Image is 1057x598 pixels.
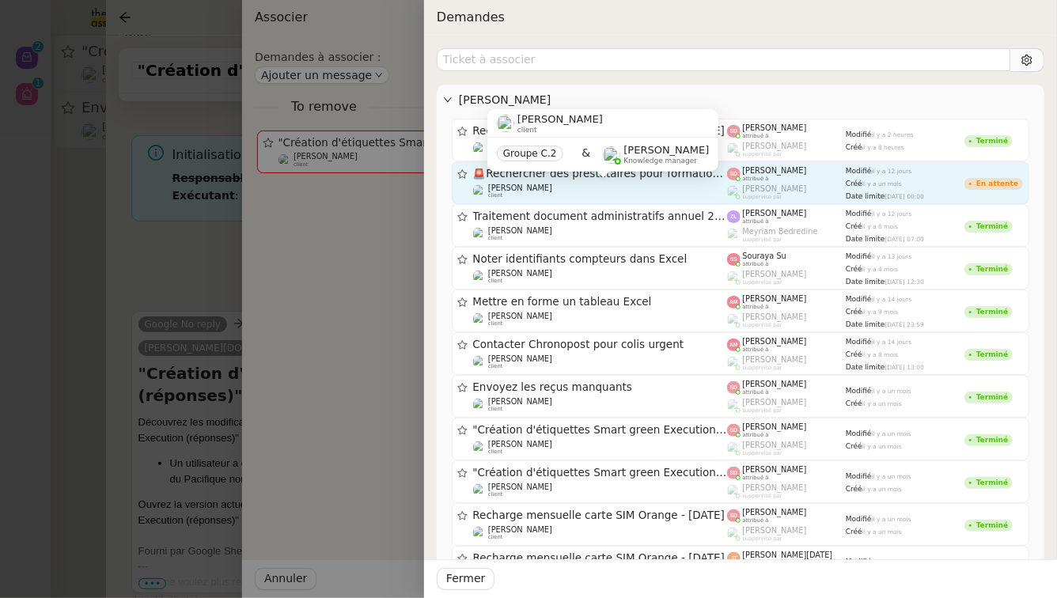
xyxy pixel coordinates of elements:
[743,536,782,542] span: suppervisé par
[846,558,872,566] span: Modifié
[743,209,807,218] span: [PERSON_NAME]
[488,406,503,412] span: client
[846,528,862,536] span: Créé
[473,211,728,222] span: Traitement document administratifs annuel 2025
[473,354,728,370] app-user-detailed-label: client
[497,115,514,132] img: users%2FCpOvfnS35gVlFluOr45fH1Vsc9n2%2Favatar%2F1517393979221.jpeg
[743,184,807,193] span: [PERSON_NAME]
[473,382,728,393] span: Envoyez les reçus manquants
[846,295,872,303] span: Modifié
[743,508,807,517] span: [PERSON_NAME]
[727,356,741,369] img: users%2FoFdbodQ3TgNoWt9kP3GXAs5oaCq1%2Favatar%2Fprofile-pic.png
[976,394,1008,401] div: Terminé
[727,313,741,327] img: users%2FoFdbodQ3TgNoWt9kP3GXAs5oaCq1%2Favatar%2Fprofile-pic.png
[743,465,807,474] span: [PERSON_NAME]
[582,144,591,165] span: &
[473,398,487,411] img: users%2FCpOvfnS35gVlFluOr45fH1Vsc9n2%2Favatar%2F1517393979221.jpeg
[488,184,552,192] span: [PERSON_NAME]
[743,322,782,328] span: suppervisé par
[727,185,741,199] img: users%2FoFdbodQ3TgNoWt9kP3GXAs5oaCq1%2Favatar%2Fprofile-pic.png
[446,570,485,588] span: Fermer
[743,176,769,182] span: attribué à
[473,483,487,497] img: users%2FCpOvfnS35gVlFluOr45fH1Vsc9n2%2Favatar%2F1517393979221.jpeg
[473,227,487,240] img: users%2FCpOvfnS35gVlFluOr45fH1Vsc9n2%2Favatar%2F1517393979221.jpeg
[743,312,807,321] span: [PERSON_NAME]
[976,138,1008,145] div: Terminé
[473,184,728,199] app-user-detailed-label: client
[862,351,898,358] span: il y a 8 mois
[488,440,552,448] span: [PERSON_NAME]
[437,85,1044,115] div: [PERSON_NAME]
[473,467,728,479] span: "Création d'étiquettes Smart green Execution (réponses)" a été modifié récemment.
[727,484,741,498] img: users%2FoFdbodQ3TgNoWt9kP3GXAs5oaCq1%2Favatar%2Fprofile-pic.png
[743,166,807,175] span: [PERSON_NAME]
[727,184,846,200] app-user-label: suppervisé par
[976,437,1008,444] div: Terminé
[743,279,782,286] span: suppervisé par
[976,351,1008,358] div: Terminé
[488,483,552,491] span: [PERSON_NAME]
[846,210,872,218] span: Modifié
[846,308,862,316] span: Créé
[846,143,862,151] span: Créé
[872,210,912,218] span: il y a 12 jours
[727,465,846,481] app-user-label: attribué à
[846,222,862,230] span: Créé
[473,339,728,350] span: Contacter Chronopost pour colis urgent
[437,568,494,590] button: Fermer
[976,308,1008,316] div: Terminé
[727,551,846,566] app-user-label: attribué à
[497,146,563,161] nz-tag: Groupe C.2
[437,48,1010,71] input: Ticket à associer
[743,227,818,236] span: Meyriam Bedredine
[743,123,807,132] span: [PERSON_NAME]
[488,448,503,455] span: client
[862,443,902,450] span: il y a un mois
[743,261,769,267] span: attribué à
[727,271,741,284] img: users%2FoFdbodQ3TgNoWt9kP3GXAs5oaCq1%2Favatar%2Fprofile-pic.png
[885,278,924,286] span: [DATE] 12:30
[727,509,741,523] img: svg
[872,131,914,138] span: il y a 2 heures
[727,142,741,156] img: users%2FoFdbodQ3TgNoWt9kP3GXAs5oaCq1%2Favatar%2Fprofile-pic.png
[862,144,904,151] span: il y a 8 heures
[727,227,846,243] app-user-label: suppervisé par
[473,312,728,327] app-user-detailed-label: client
[488,534,503,540] span: client
[488,226,552,235] span: [PERSON_NAME]
[727,296,741,309] img: svg
[727,398,846,414] app-user-label: suppervisé par
[743,294,807,303] span: [PERSON_NAME]
[727,168,741,181] img: svg
[473,526,487,539] img: users%2FCpOvfnS35gVlFluOr45fH1Vsc9n2%2Favatar%2F1517393979221.jpeg
[743,194,782,200] span: suppervisé par
[846,167,872,175] span: Modifié
[473,483,728,498] app-user-detailed-label: client
[727,252,846,267] app-user-label: attribué à
[473,525,728,541] app-user-detailed-label: client
[727,123,846,139] app-user-label: attribué à
[727,125,741,138] img: svg
[872,253,912,260] span: il y a 13 jours
[727,508,846,524] app-user-label: attribué à
[727,253,741,267] img: svg
[976,522,1008,529] div: Terminé
[473,355,487,369] img: users%2FCpOvfnS35gVlFluOr45fH1Vsc9n2%2Favatar%2F1517393979221.jpeg
[473,168,728,180] span: Rechercher des prestataires pour formation IA
[862,486,902,493] span: il y a un mois
[872,430,911,437] span: il y a un mois
[976,180,1018,187] div: En attente
[624,144,710,156] span: [PERSON_NAME]
[727,441,846,456] app-user-label: suppervisé par
[743,493,782,499] span: suppervisé par
[473,167,487,180] span: 🚨
[473,397,728,413] app-user-detailed-label: client
[743,441,807,449] span: [PERSON_NAME]
[743,517,769,524] span: attribué à
[473,553,728,564] span: Recharge mensuelle carte SIM Orange - [DATE]
[743,483,807,492] span: [PERSON_NAME]
[846,442,862,450] span: Créé
[727,339,741,352] img: svg
[488,397,552,406] span: [PERSON_NAME]
[727,422,846,438] app-user-label: attribué à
